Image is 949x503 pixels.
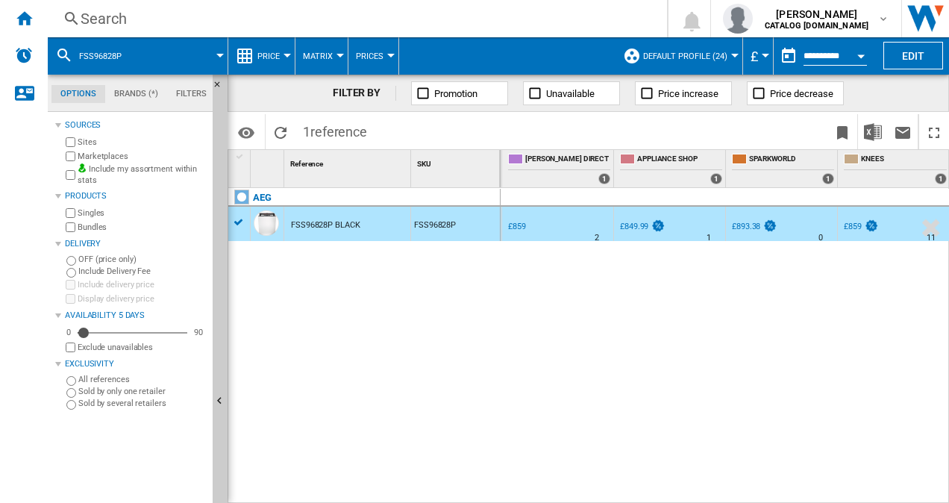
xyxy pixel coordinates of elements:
[63,327,75,338] div: 0
[65,238,207,250] div: Delivery
[266,114,295,149] button: Reload
[411,207,500,241] div: FSS96828P
[751,37,765,75] button: £
[523,81,620,105] button: Unavailable
[729,150,837,187] div: SPARKWORLD 1 offers sold by SPARKWORLD
[66,343,75,352] input: Display delivery price
[765,7,868,22] span: [PERSON_NAME]
[287,150,410,173] div: Reference Sort None
[66,280,75,290] input: Include delivery price
[333,86,396,101] div: FILTER BY
[620,222,648,231] div: £849.99
[236,37,287,75] div: Price
[935,173,947,184] div: 1 offers sold by KNEES
[844,222,862,231] div: £859
[65,358,207,370] div: Exclusivity
[747,81,844,105] button: Price decrease
[506,219,526,234] div: £859
[434,88,477,99] span: Promotion
[417,160,431,168] span: SKU
[618,219,665,234] div: £849.99
[598,173,610,184] div: 1 offers sold by HUGHES DIRECT
[66,268,76,278] input: Include Delivery Fee
[105,85,167,103] md-tab-item: Brands (*)
[411,81,508,105] button: Promotion
[78,293,207,304] label: Display delivery price
[658,88,718,99] span: Price increase
[822,173,834,184] div: 1 offers sold by SPARKWORLD
[15,46,33,64] img: alerts-logo.svg
[508,222,526,231] div: £859
[751,49,758,64] span: £
[78,254,207,265] label: OFF (price only)
[78,207,207,219] label: Singles
[848,40,874,67] button: Open calendar
[643,37,735,75] button: Default profile (24)
[595,231,599,246] div: Delivery Time : 2 days
[770,88,833,99] span: Price decrease
[864,219,879,232] img: promotionV3.png
[65,310,207,322] div: Availability 5 Days
[723,4,753,34] img: profile.jpg
[66,256,76,266] input: OFF (price only)
[623,37,735,75] div: Default profile (24)
[257,37,287,75] button: Price
[66,294,75,304] input: Display delivery price
[65,190,207,202] div: Products
[78,222,207,233] label: Bundles
[66,388,76,398] input: Sold by only one retailer
[743,37,774,75] md-menu: Currency
[231,119,261,146] button: Options
[66,137,75,147] input: Sites
[749,154,834,166] span: SPARKWORLD
[710,173,722,184] div: 1 offers sold by APPLIANCE SHOP
[78,386,207,397] label: Sold by only one retailer
[303,37,340,75] button: Matrix
[858,114,888,149] button: Download in Excel
[888,114,918,149] button: Send this report by email
[167,85,216,103] md-tab-item: Filters
[213,75,231,101] button: Hide
[883,42,943,69] button: Edit
[65,119,207,131] div: Sources
[66,400,76,410] input: Sold by several retailers
[842,219,879,234] div: £859
[79,51,122,61] span: FSS96828P
[730,219,777,234] div: £893.38
[78,266,207,277] label: Include Delivery Fee
[78,374,207,385] label: All references
[51,85,105,103] md-tab-item: Options
[707,231,711,246] div: Delivery Time : 1 day
[762,219,777,232] img: promotionV3.png
[414,150,500,173] div: SKU Sort None
[66,151,75,161] input: Marketplaces
[81,8,628,29] div: Search
[78,398,207,409] label: Sold by several retailers
[66,166,75,184] input: Include my assortment within stats
[190,327,207,338] div: 90
[643,51,727,61] span: Default profile (24)
[864,123,882,141] img: excel-24x24.png
[356,51,383,61] span: Prices
[287,150,410,173] div: Sort None
[927,231,936,246] div: Delivery Time : 11 days
[254,150,284,173] div: Sort None
[66,208,75,218] input: Singles
[55,37,220,75] div: FSS96828P
[78,279,207,290] label: Include delivery price
[257,51,280,61] span: Price
[505,150,613,187] div: [PERSON_NAME] DIRECT 1 offers sold by HUGHES DIRECT
[651,219,665,232] img: promotionV3.png
[732,222,760,231] div: £893.38
[78,151,207,162] label: Marketplaces
[617,150,725,187] div: APPLIANCE SHOP 1 offers sold by APPLIANCE SHOP
[78,137,207,148] label: Sites
[861,154,947,166] span: KNEES
[66,222,75,232] input: Bundles
[78,342,207,353] label: Exclude unavailables
[356,37,391,75] button: Prices
[310,124,367,140] span: reference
